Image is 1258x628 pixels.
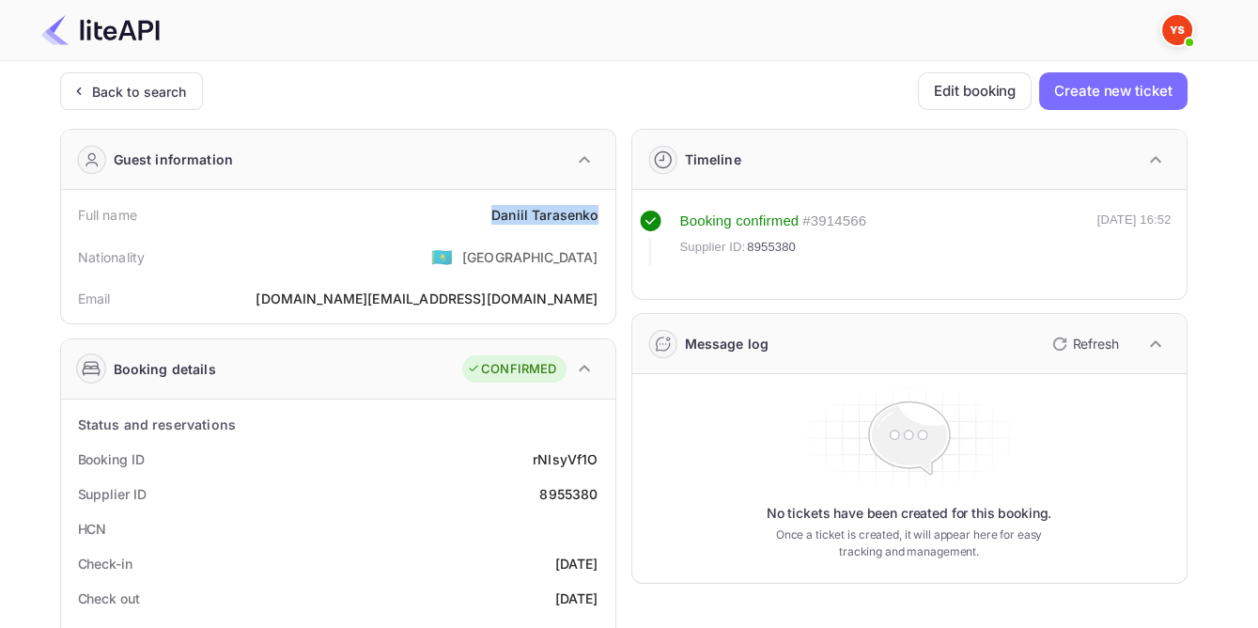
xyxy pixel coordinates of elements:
div: Message log [685,334,769,353]
div: Status and reservations [78,415,236,434]
div: 8955380 [539,484,598,504]
div: Guest information [114,149,234,169]
div: Timeline [685,149,741,169]
div: Check out [78,589,140,608]
div: Check-in [78,554,132,573]
div: Booking details [114,359,216,379]
div: Supplier ID [78,484,147,504]
div: rNIsyVf1O [533,449,598,469]
div: # 3914566 [802,211,866,232]
img: LiteAPI Logo [41,15,160,45]
div: Email [78,289,111,308]
p: Once a ticket is created, it will appear here for easy tracking and management. [761,526,1058,560]
div: [DATE] [555,589,598,608]
div: [DATE] 16:52 [1097,211,1172,265]
button: Edit booking [918,72,1032,110]
p: Refresh [1073,334,1119,353]
div: [DOMAIN_NAME][EMAIL_ADDRESS][DOMAIN_NAME] [256,289,598,308]
div: Nationality [78,247,146,267]
div: Full name [78,205,137,225]
div: HCN [78,519,107,539]
button: Refresh [1041,329,1126,359]
span: United States [431,240,453,274]
img: Yandex Support [1162,15,1192,45]
div: CONFIRMED [467,360,556,379]
div: Booking confirmed [680,211,800,232]
p: No tickets have been created for this booking. [767,504,1052,523]
div: [DATE] [555,554,598,573]
button: Create new ticket [1039,72,1187,110]
div: [GEOGRAPHIC_DATA] [462,247,598,267]
div: Back to search [92,82,187,102]
div: Daniil Tarasenko [491,205,598,225]
span: Supplier ID: [680,238,746,257]
div: Booking ID [78,449,145,469]
span: 8955380 [747,238,796,257]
